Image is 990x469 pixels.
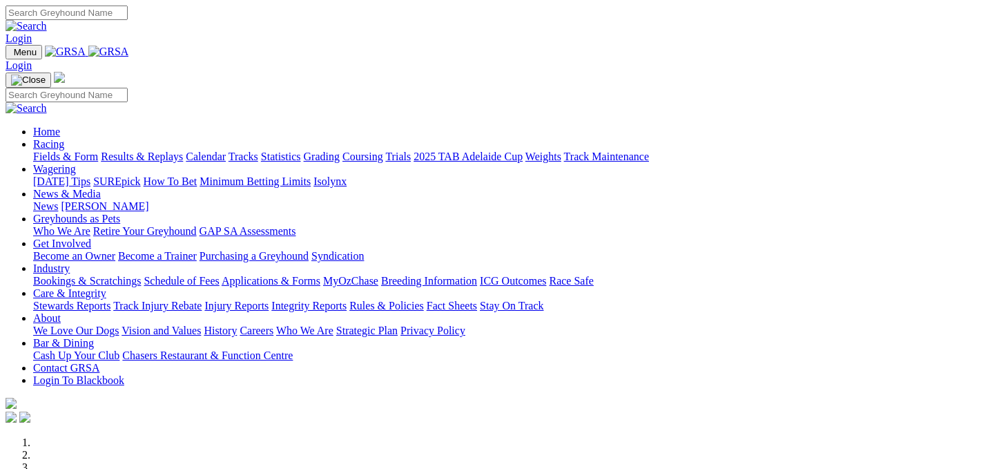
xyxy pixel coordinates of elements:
[6,59,32,71] a: Login
[11,75,46,86] img: Close
[33,238,91,249] a: Get Involved
[204,325,237,336] a: History
[313,175,347,187] a: Isolynx
[304,151,340,162] a: Grading
[33,225,90,237] a: Who We Are
[33,287,106,299] a: Care & Integrity
[33,138,64,150] a: Racing
[33,275,984,287] div: Industry
[14,47,37,57] span: Menu
[525,151,561,162] a: Weights
[33,362,99,374] a: Contact GRSA
[400,325,465,336] a: Privacy Policy
[33,325,119,336] a: We Love Our Dogs
[93,225,197,237] a: Retire Your Greyhound
[45,46,86,58] img: GRSA
[33,275,141,287] a: Bookings & Scratchings
[240,325,273,336] a: Careers
[118,250,197,262] a: Become a Trainer
[33,300,984,312] div: Care & Integrity
[6,32,32,44] a: Login
[33,250,115,262] a: Become an Owner
[427,300,477,312] a: Fact Sheets
[101,151,183,162] a: Results & Replays
[6,20,47,32] img: Search
[33,312,61,324] a: About
[88,46,129,58] img: GRSA
[33,151,984,163] div: Racing
[33,175,90,187] a: [DATE] Tips
[385,151,411,162] a: Trials
[33,325,984,337] div: About
[33,250,984,262] div: Get Involved
[311,250,364,262] a: Syndication
[33,175,984,188] div: Wagering
[6,102,47,115] img: Search
[6,88,128,102] input: Search
[204,300,269,312] a: Injury Reports
[342,151,383,162] a: Coursing
[54,72,65,83] img: logo-grsa-white.png
[323,275,378,287] a: MyOzChase
[33,213,120,224] a: Greyhounds as Pets
[200,175,311,187] a: Minimum Betting Limits
[33,262,70,274] a: Industry
[33,151,98,162] a: Fields & Form
[261,151,301,162] a: Statistics
[19,412,30,423] img: twitter.svg
[6,6,128,20] input: Search
[33,200,984,213] div: News & Media
[33,350,119,361] a: Cash Up Your Club
[6,412,17,423] img: facebook.svg
[276,325,333,336] a: Who We Are
[33,374,124,386] a: Login To Blackbook
[33,337,94,349] a: Bar & Dining
[200,225,296,237] a: GAP SA Assessments
[222,275,320,287] a: Applications & Forms
[33,300,110,312] a: Stewards Reports
[6,73,51,88] button: Toggle navigation
[229,151,258,162] a: Tracks
[33,163,76,175] a: Wagering
[33,188,101,200] a: News & Media
[381,275,477,287] a: Breeding Information
[93,175,140,187] a: SUREpick
[122,350,293,361] a: Chasers Restaurant & Function Centre
[33,200,58,212] a: News
[349,300,424,312] a: Rules & Policies
[33,225,984,238] div: Greyhounds as Pets
[144,275,219,287] a: Schedule of Fees
[480,300,543,312] a: Stay On Track
[113,300,202,312] a: Track Injury Rebate
[33,126,60,137] a: Home
[480,275,546,287] a: ICG Outcomes
[200,250,309,262] a: Purchasing a Greyhound
[122,325,201,336] a: Vision and Values
[414,151,523,162] a: 2025 TAB Adelaide Cup
[144,175,197,187] a: How To Bet
[61,200,148,212] a: [PERSON_NAME]
[549,275,593,287] a: Race Safe
[33,350,984,362] div: Bar & Dining
[271,300,347,312] a: Integrity Reports
[564,151,649,162] a: Track Maintenance
[6,45,42,59] button: Toggle navigation
[186,151,226,162] a: Calendar
[336,325,398,336] a: Strategic Plan
[6,398,17,409] img: logo-grsa-white.png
